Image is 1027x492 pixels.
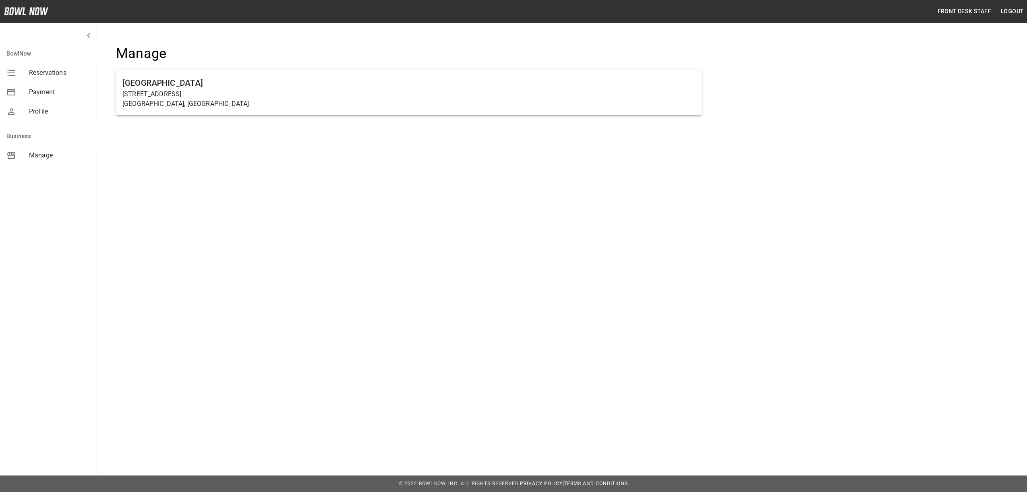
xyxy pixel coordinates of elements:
[29,151,90,160] span: Manage
[122,89,696,99] p: [STREET_ADDRESS]
[520,481,563,486] a: Privacy Policy
[116,45,702,62] h4: Manage
[998,4,1027,19] button: Logout
[29,68,90,78] span: Reservations
[122,99,696,109] p: [GEOGRAPHIC_DATA], [GEOGRAPHIC_DATA]
[29,107,90,116] span: Profile
[29,87,90,97] span: Payment
[399,481,520,486] span: © 2022 BowlNow, Inc. All Rights Reserved.
[934,4,994,19] button: Front Desk Staff
[122,76,696,89] h6: [GEOGRAPHIC_DATA]
[564,481,628,486] a: Terms and Conditions
[4,7,48,15] img: logo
